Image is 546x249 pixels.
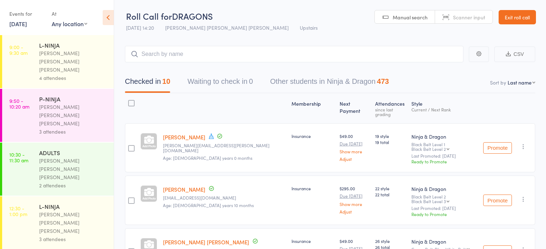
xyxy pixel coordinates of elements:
[9,44,28,56] time: 9:00 - 9:30 am
[340,157,369,161] a: Adjust
[375,139,406,145] span: 19 total
[340,185,369,214] div: $295.00
[375,133,406,139] span: 19 style
[291,238,334,244] div: Insurance
[494,47,535,62] button: CSV
[162,77,170,85] div: 10
[411,194,477,203] div: Black Belt Level 2
[39,181,108,190] div: 2 attendees
[39,41,108,49] div: L-NINJA
[393,14,428,21] span: Manual search
[375,238,406,244] span: 26 style
[163,202,254,208] span: Age: [DEMOGRAPHIC_DATA] years 10 months
[340,209,369,214] a: Adjust
[9,152,28,163] time: 10:30 - 11:30 am
[483,195,512,206] button: Promote
[409,96,480,120] div: Style
[9,8,45,20] div: Events for
[9,205,27,217] time: 12:30 - 1:00 pm
[411,211,477,217] div: Ready to Promote
[411,158,477,164] div: Ready to Promote
[375,107,406,116] div: since last grading
[39,74,108,82] div: 4 attendees
[2,89,114,142] a: 9:50 -10:20 amP-NINJA[PERSON_NAME] [PERSON_NAME] [PERSON_NAME]3 attendees
[340,133,369,161] div: $49.00
[372,96,409,120] div: Atten­dances
[249,77,253,85] div: 0
[39,235,108,243] div: 3 attendees
[291,185,334,191] div: Insurance
[9,98,29,109] time: 9:50 - 10:20 am
[187,74,253,93] button: Waiting to check in0
[39,202,108,210] div: L-NINJA
[490,79,506,86] label: Sort by
[337,96,372,120] div: Next Payment
[2,35,114,88] a: 9:00 -9:30 amL-NINJA[PERSON_NAME] [PERSON_NAME] [PERSON_NAME]4 attendees
[375,191,406,197] span: 22 total
[411,185,477,192] div: Ninja & Dragon
[52,20,87,28] div: Any location
[499,10,536,24] a: Exit roll call
[270,74,389,93] button: Other students in Ninja & Dragon473
[289,96,337,120] div: Membership
[291,133,334,139] div: Insurance
[377,77,389,85] div: 473
[483,142,512,154] button: Promote
[163,238,249,246] a: [PERSON_NAME] [PERSON_NAME]
[125,46,463,62] input: Search by name
[172,10,213,22] span: DRAGONS
[411,107,477,112] div: Current / Next Rank
[163,195,286,200] small: mysharma2013@gmail.com
[163,186,205,193] a: [PERSON_NAME]
[340,141,369,146] small: Due [DATE]
[2,143,114,196] a: 10:30 -11:30 amADULTS[PERSON_NAME] [PERSON_NAME] [PERSON_NAME]2 attendees
[411,206,477,211] small: Last Promoted: [DATE]
[411,238,477,245] div: Ninja & Dragon
[165,24,289,31] span: [PERSON_NAME] [PERSON_NAME] [PERSON_NAME]
[508,79,532,86] div: Last name
[300,24,318,31] span: Upstairs
[126,10,172,22] span: Roll Call for
[453,14,485,21] span: Scanner input
[340,149,369,154] a: Show more
[126,24,154,31] span: [DATE] 14:20
[39,157,108,181] div: [PERSON_NAME] [PERSON_NAME] [PERSON_NAME]
[39,103,108,128] div: [PERSON_NAME] [PERSON_NAME] [PERSON_NAME]
[39,95,108,103] div: P-NINJA
[9,20,27,28] a: [DATE]
[411,199,446,203] div: Black Belt Level 3
[39,149,108,157] div: ADULTS
[163,133,205,141] a: [PERSON_NAME]
[411,142,477,151] div: Black Belt Level 1
[163,143,286,153] small: adam.a.bird@gmail.com
[52,8,87,20] div: At
[411,147,446,151] div: Black Belt Level 2
[39,210,108,235] div: [PERSON_NAME] [PERSON_NAME] [PERSON_NAME]
[125,74,170,93] button: Checked in10
[375,185,406,191] span: 22 style
[411,153,477,158] small: Last Promoted: [DATE]
[163,155,252,161] span: Age: [DEMOGRAPHIC_DATA] years 0 months
[340,193,369,198] small: Due [DATE]
[39,128,108,136] div: 3 attendees
[411,133,477,140] div: Ninja & Dragon
[39,49,108,74] div: [PERSON_NAME] [PERSON_NAME] [PERSON_NAME]
[340,202,369,206] a: Show more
